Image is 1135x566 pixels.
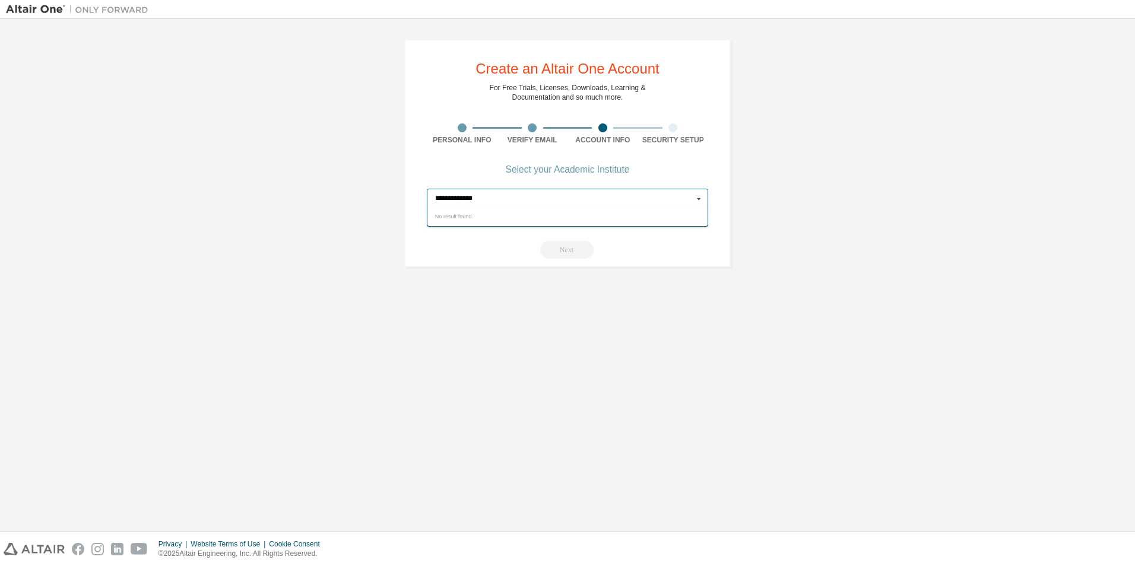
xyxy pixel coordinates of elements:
[269,539,326,549] div: Cookie Consent
[131,543,148,555] img: youtube.svg
[427,241,708,259] div: You need to select your Academic Institute to continue
[6,4,154,15] img: Altair One
[4,543,65,555] img: altair_logo.svg
[475,62,660,76] div: Create an Altair One Account
[506,166,630,173] div: Select your Academic Institute
[158,539,191,549] div: Privacy
[111,543,123,555] img: linkedin.svg
[191,539,269,549] div: Website Terms of Use
[91,543,104,555] img: instagram.svg
[427,135,497,145] div: Personal Info
[158,549,327,559] p: © 2025 Altair Engineering, Inc. All Rights Reserved.
[638,135,709,145] div: Security Setup
[490,83,646,102] div: For Free Trials, Licenses, Downloads, Learning & Documentation and so much more.
[567,135,638,145] div: Account Info
[435,214,700,221] div: No result found.
[72,543,84,555] img: facebook.svg
[497,135,568,145] div: Verify Email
